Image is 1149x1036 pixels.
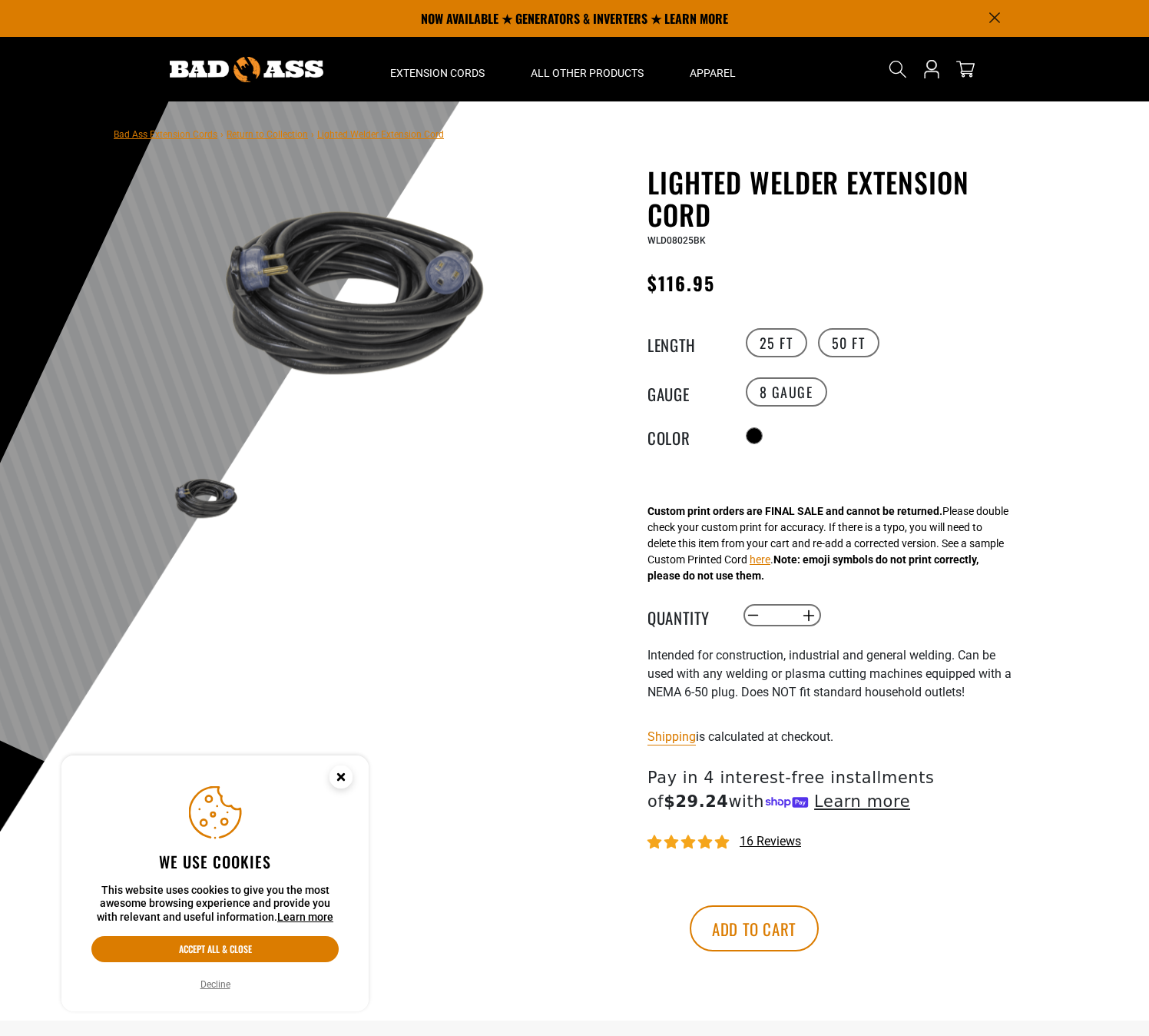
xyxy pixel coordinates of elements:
span: 5.00 stars [647,835,732,850]
strong: Custom print orders are FINAL SALE and cannot be returned. [647,505,942,517]
img: black [159,169,529,416]
div: is calculated at checkout. [647,726,1024,747]
a: Return to Collection [227,129,308,140]
label: 25 FT [746,328,807,357]
h2: We use cookies [91,852,339,872]
legend: Color [647,426,724,446]
p: This website uses cookies to give you the most awesome browsing experience and provide you with r... [91,884,339,925]
span: WLD08025BK [647,235,706,246]
button: Accept all & close [91,936,339,962]
nav: breadcrumbs [114,125,444,143]
label: 8 Gauge [746,377,827,407]
button: Decline [196,977,235,992]
span: 16 reviews [740,834,801,848]
span: Intended for construction, industrial and general welding. Can be used with any welding or plasma... [647,648,1012,699]
a: Shipping [647,729,696,744]
img: Bad Ass Extension Cords [170,57,323,82]
button: here [750,552,770,568]
span: Lighted Welder Extension Cord [317,129,444,140]
span: Extension Cords [390,66,485,80]
h1: Lighted Welder Extension Cord [647,166,1024,231]
strong: Note: emoji symbols do not print correctly, please do not use them. [647,553,978,582]
span: › [311,129,314,140]
legend: Length [647,333,724,353]
summary: Apparel [667,37,759,101]
div: Please double check your custom print for accuracy. If there is a typo, you will need to delete t... [647,503,1008,584]
a: Bad Ass Extension Cords [114,129,217,140]
img: black [159,469,248,528]
label: 50 FT [818,328,879,357]
summary: All Other Products [508,37,667,101]
button: Add to cart [690,905,819,951]
legend: Gauge [647,382,724,402]
span: All Other Products [531,66,644,80]
summary: Extension Cords [367,37,508,101]
aside: Cookie Consent [61,755,369,1012]
span: Apparel [690,66,736,80]
a: Learn more [277,911,333,923]
summary: Search [886,57,910,81]
span: › [220,129,224,140]
label: Quantity [647,606,724,626]
span: $116.95 [647,269,716,297]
